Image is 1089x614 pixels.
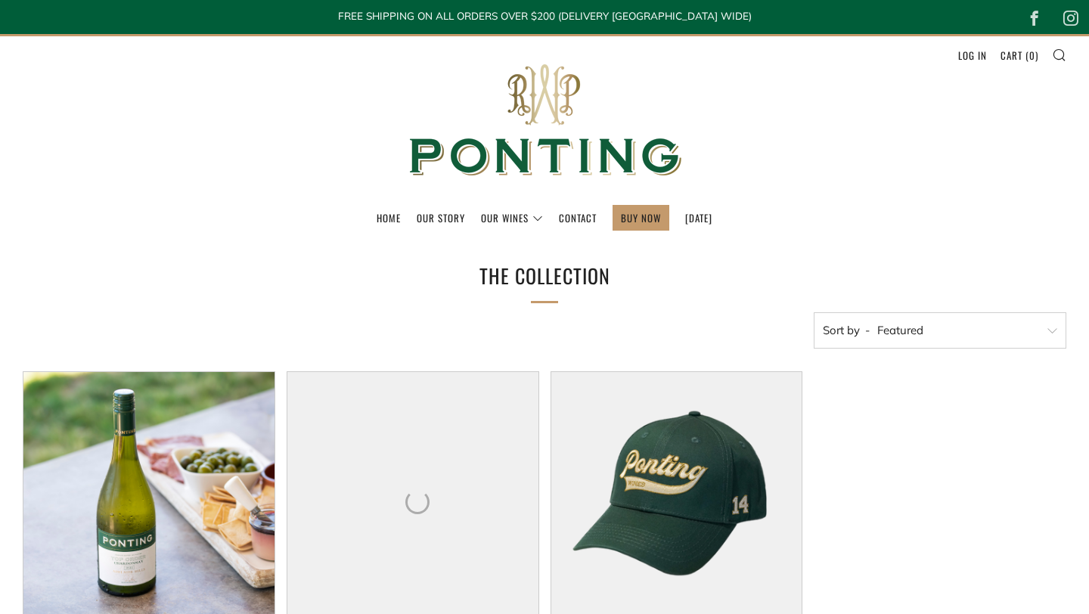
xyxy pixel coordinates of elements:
a: BUY NOW [621,206,661,230]
span: 0 [1029,48,1035,63]
h1: The Collection [318,259,771,294]
a: Home [377,206,401,230]
img: Ponting Wines [393,36,696,205]
a: Our Story [417,206,465,230]
a: Our Wines [481,206,543,230]
a: [DATE] [685,206,712,230]
a: Cart (0) [1001,43,1038,67]
a: Contact [559,206,597,230]
a: Log in [958,43,987,67]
